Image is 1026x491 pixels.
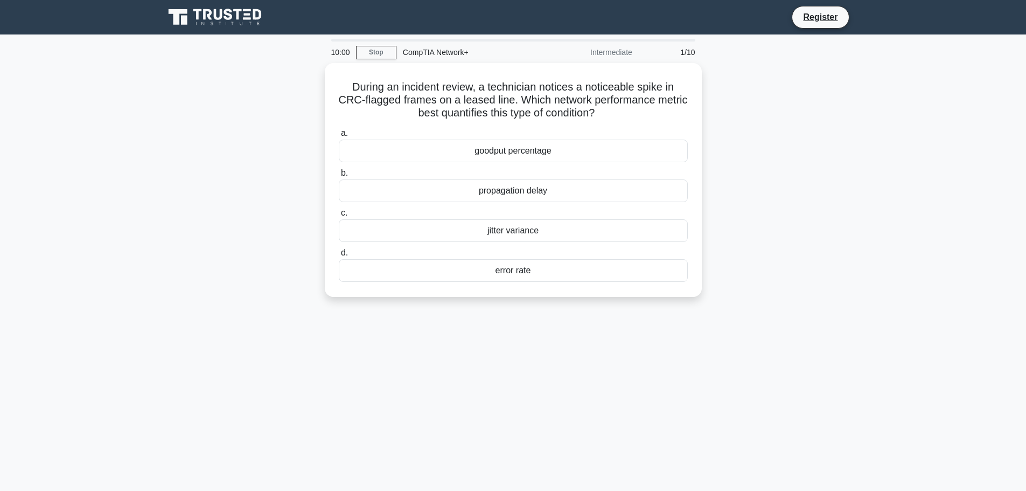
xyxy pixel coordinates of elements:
[339,140,688,162] div: goodput percentage
[797,10,844,24] a: Register
[338,80,689,120] h5: During an incident review, a technician notices a noticeable spike in CRC-flagged frames on a lea...
[325,42,356,63] div: 10:00
[339,219,688,242] div: jitter variance
[341,128,348,137] span: a.
[339,259,688,282] div: error rate
[356,46,396,59] a: Stop
[545,42,639,63] div: Intermediate
[341,168,348,177] span: b.
[339,179,688,202] div: propagation delay
[396,42,545,63] div: CompTIA Network+
[341,208,347,217] span: c.
[341,248,348,257] span: d.
[639,42,702,63] div: 1/10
